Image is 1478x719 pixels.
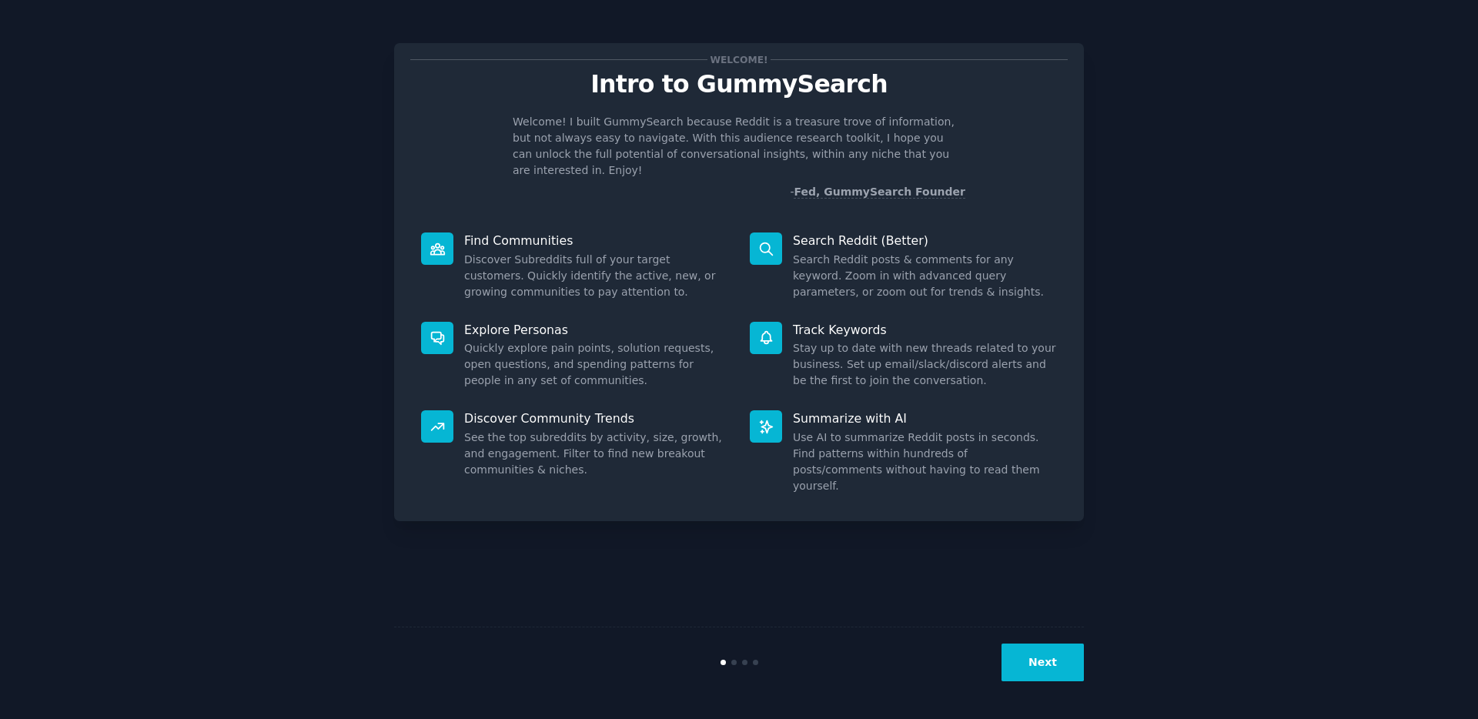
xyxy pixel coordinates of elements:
p: Welcome! I built GummySearch because Reddit is a treasure trove of information, but not always ea... [513,114,965,179]
p: Track Keywords [793,322,1057,338]
dd: Quickly explore pain points, solution requests, open questions, and spending patterns for people ... [464,340,728,389]
span: Welcome! [707,52,771,68]
a: Fed, GummySearch Founder [794,186,965,199]
p: Search Reddit (Better) [793,232,1057,249]
p: Intro to GummySearch [410,71,1068,98]
dd: Search Reddit posts & comments for any keyword. Zoom in with advanced query parameters, or zoom o... [793,252,1057,300]
p: Explore Personas [464,322,728,338]
p: Find Communities [464,232,728,249]
div: - [790,184,965,200]
dd: See the top subreddits by activity, size, growth, and engagement. Filter to find new breakout com... [464,430,728,478]
p: Discover Community Trends [464,410,728,426]
p: Summarize with AI [793,410,1057,426]
dd: Stay up to date with new threads related to your business. Set up email/slack/discord alerts and ... [793,340,1057,389]
dd: Discover Subreddits full of your target customers. Quickly identify the active, new, or growing c... [464,252,728,300]
button: Next [1001,644,1084,681]
dd: Use AI to summarize Reddit posts in seconds. Find patterns within hundreds of posts/comments with... [793,430,1057,494]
